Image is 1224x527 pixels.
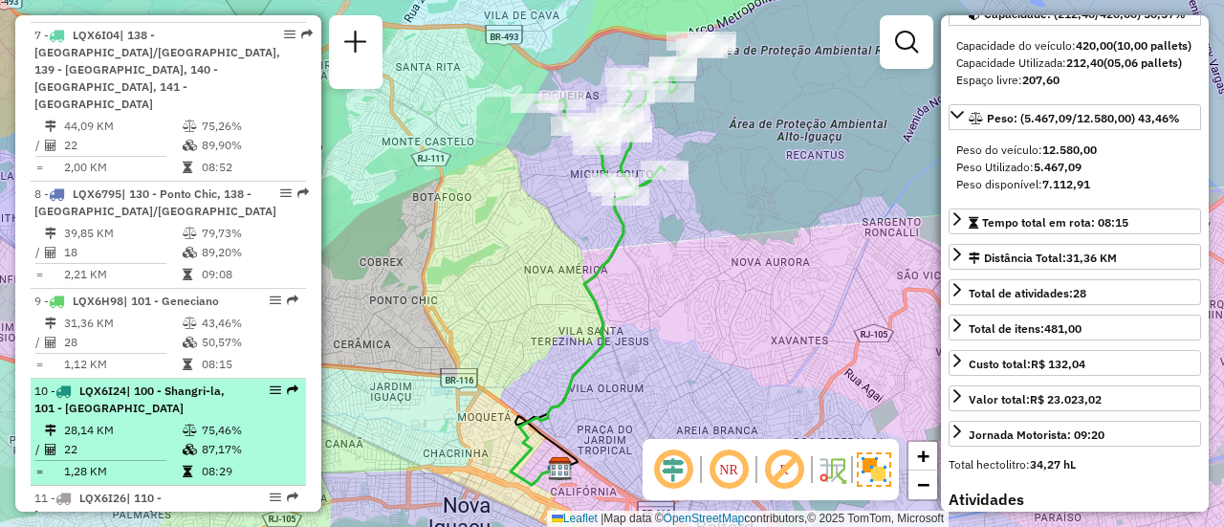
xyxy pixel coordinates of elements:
[63,355,182,374] td: 1,12 KM
[183,337,197,348] i: % de utilização da cubagem
[34,294,219,308] span: 9 -
[1030,392,1102,406] strong: R$ 23.023,02
[1030,457,1076,472] strong: 34,27 hL
[949,279,1201,305] a: Total de atividades:28
[34,158,44,177] td: =
[1113,38,1191,53] strong: (10,00 pallets)
[45,140,56,151] i: Total de Atividades
[969,320,1082,338] div: Total de itens:
[949,209,1201,234] a: Tempo total em rota: 08:15
[201,462,297,481] td: 08:29
[1073,286,1086,300] strong: 28
[280,187,292,199] em: Opções
[956,143,1097,157] span: Peso do veículo:
[183,121,197,132] i: % de utilização do peso
[547,511,949,527] div: Map data © contributors,© 2025 TomTom, Microsoft
[34,243,44,262] td: /
[63,117,182,136] td: 44,09 KM
[917,444,929,468] span: +
[949,244,1201,270] a: Distância Total:31,36 KM
[949,456,1201,473] div: Total hectolitro:
[201,355,297,374] td: 08:15
[270,384,281,396] em: Opções
[201,314,297,333] td: 43,46%
[183,359,192,370] i: Tempo total em rota
[73,187,121,201] span: LQX6795
[183,162,192,173] i: Tempo total em rota
[949,134,1201,201] div: Peso: (5.467,09/12.580,00) 43,46%
[201,158,297,177] td: 08:52
[183,318,197,329] i: % de utilização do peso
[949,385,1201,411] a: Valor total:R$ 23.023,02
[917,472,929,496] span: −
[969,250,1117,267] div: Distância Total:
[1022,73,1060,87] strong: 207,60
[201,421,297,440] td: 75,46%
[1034,160,1082,174] strong: 5.467,09
[34,333,44,352] td: /
[956,37,1193,55] div: Capacidade do veículo:
[297,187,309,199] em: Rota exportada
[1042,177,1090,191] strong: 7.112,91
[969,391,1102,408] div: Valor total:
[63,314,182,333] td: 31,36 KM
[45,425,56,436] i: Distância Total
[287,492,298,503] em: Rota exportada
[63,333,182,352] td: 28
[201,440,297,459] td: 87,17%
[956,159,1193,176] div: Peso Utilizado:
[63,243,182,262] td: 18
[857,452,891,487] img: Exibir/Ocultar setores
[183,247,197,258] i: % de utilização da cubagem
[63,421,182,440] td: 28,14 KM
[301,29,313,40] em: Rota exportada
[63,265,182,284] td: 2,21 KM
[183,228,197,239] i: % de utilização do peso
[969,286,1086,300] span: Total de atividades:
[73,28,120,42] span: LQX6I04
[1042,143,1097,157] strong: 12.580,00
[201,136,297,155] td: 89,90%
[287,384,298,396] em: Rota exportada
[45,337,56,348] i: Total de Atividades
[969,427,1104,444] div: Jornada Motorista: 09:20
[45,318,56,329] i: Distância Total
[548,456,573,481] img: CDD Nova Iguaçu
[956,176,1193,193] div: Peso disponível:
[183,444,197,455] i: % de utilização da cubagem
[45,228,56,239] i: Distância Total
[34,28,280,111] span: | 138 - [GEOGRAPHIC_DATA]/[GEOGRAPHIC_DATA], 139 - [GEOGRAPHIC_DATA], 140 - [GEOGRAPHIC_DATA], 14...
[270,492,281,503] em: Opções
[201,333,297,352] td: 50,57%
[1104,55,1182,70] strong: (05,06 pallets)
[1031,357,1085,371] strong: R$ 132,04
[270,295,281,306] em: Opções
[45,121,56,132] i: Distância Total
[183,140,197,151] i: % de utilização da cubagem
[1066,251,1117,265] span: 31,36 KM
[601,512,603,525] span: |
[969,356,1085,373] div: Custo total:
[183,425,197,436] i: % de utilização do peso
[34,187,276,218] span: 8 -
[987,111,1180,125] span: Peso: (5.467,09/12.580,00) 43,46%
[34,187,276,218] span: | 130 - Ponto Chic, 138 - [GEOGRAPHIC_DATA]/[GEOGRAPHIC_DATA]
[761,447,807,493] span: Exibir rótulo
[45,444,56,455] i: Total de Atividades
[183,269,192,280] i: Tempo total em rota
[201,243,297,262] td: 89,20%
[34,384,225,415] span: | 100 - Shangri-la, 101 - [GEOGRAPHIC_DATA]
[949,421,1201,447] a: Jornada Motorista: 09:20
[949,350,1201,376] a: Custo total:R$ 132,04
[201,224,297,243] td: 79,73%
[949,104,1201,130] a: Peso: (5.467,09/12.580,00) 43,46%
[34,136,44,155] td: /
[949,315,1201,340] a: Total de itens:481,00
[34,265,44,284] td: =
[34,440,44,459] td: /
[79,491,126,505] span: LQX6I26
[949,491,1201,509] h4: Atividades
[183,466,192,477] i: Tempo total em rota
[123,294,219,308] span: | 101 - Geneciano
[1044,321,1082,336] strong: 481,00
